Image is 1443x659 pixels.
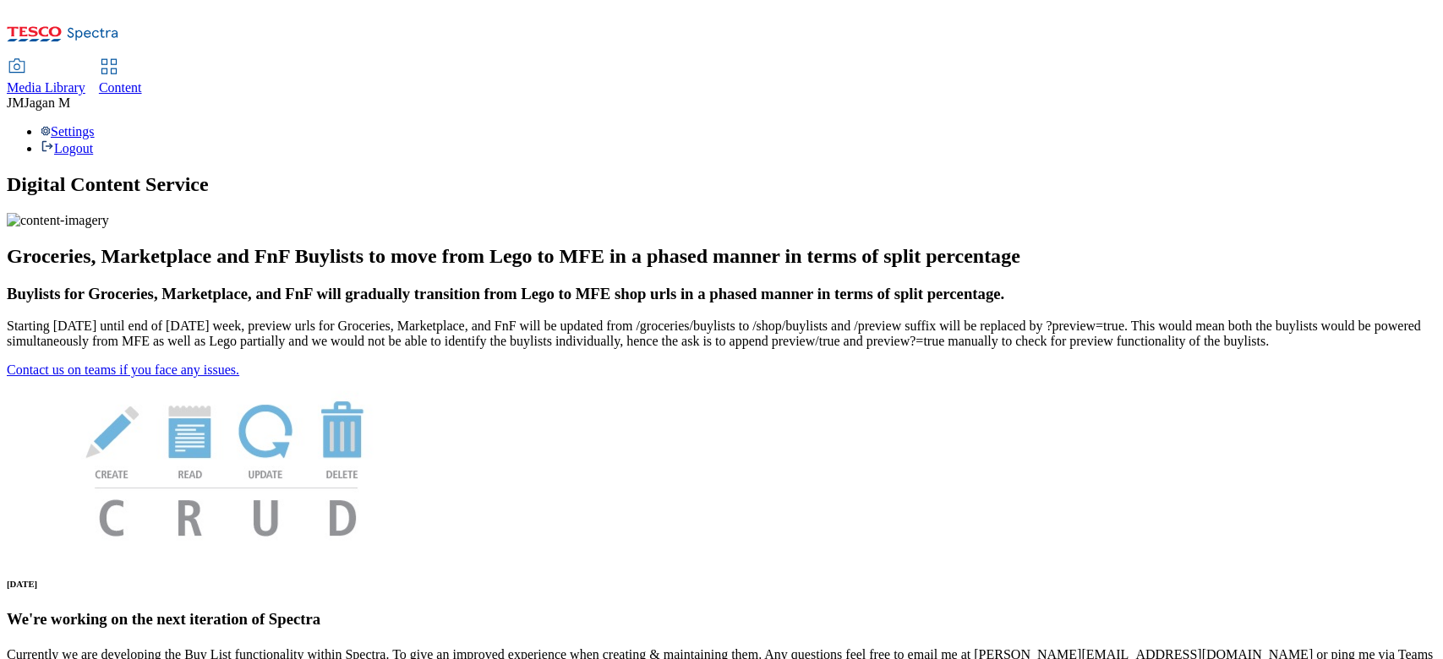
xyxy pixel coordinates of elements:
[7,80,85,95] span: Media Library
[99,80,142,95] span: Content
[41,141,93,155] a: Logout
[99,60,142,95] a: Content
[24,95,70,110] span: Jagan M
[7,245,1436,268] h2: Groceries, Marketplace and FnF Buylists to move from Lego to MFE in a phased manner in terms of s...
[7,173,1436,196] h1: Digital Content Service
[7,60,85,95] a: Media Library
[7,95,24,110] span: JM
[7,378,446,554] img: News Image
[41,124,95,139] a: Settings
[7,285,1436,303] h3: Buylists for Groceries, Marketplace, and FnF will gradually transition from Lego to MFE shop urls...
[7,213,109,228] img: content-imagery
[7,319,1436,349] p: Starting [DATE] until end of [DATE] week, preview urls for Groceries, Marketplace, and FnF will b...
[7,610,1436,629] h3: We're working on the next iteration of Spectra
[7,579,1436,589] h6: [DATE]
[7,362,239,377] a: Contact us on teams if you face any issues.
